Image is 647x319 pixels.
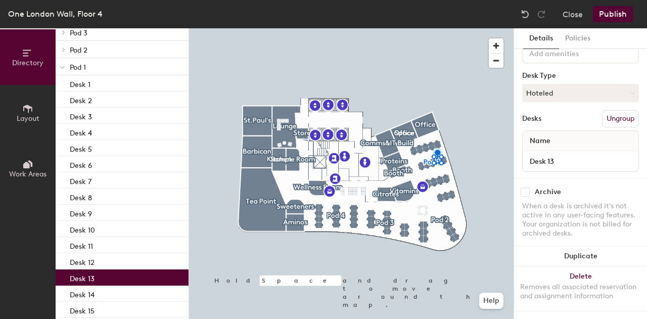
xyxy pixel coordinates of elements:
[70,77,90,89] p: Desk 1
[523,28,559,49] button: Details
[514,266,647,311] button: DeleteRemoves all associated reservation and assignment information
[17,114,39,123] span: Layout
[70,158,92,170] p: Desk 6
[520,9,530,19] img: Undo
[70,304,95,315] p: Desk 15
[70,29,87,37] span: Pod 3
[9,170,47,178] span: Work Areas
[70,46,87,55] span: Pod 2
[527,47,618,59] input: Add amenities
[522,84,639,102] button: Hoteled
[70,223,95,235] p: Desk 10
[563,6,583,22] button: Close
[70,239,93,251] p: Desk 11
[525,132,556,150] span: Name
[70,174,91,186] p: Desk 7
[479,293,503,309] button: Help
[559,28,596,49] button: Policies
[70,207,92,218] p: Desk 9
[70,288,95,299] p: Desk 14
[70,255,95,267] p: Desk 12
[593,6,633,22] button: Publish
[522,72,639,80] div: Desk Type
[70,142,92,154] p: Desk 5
[535,188,561,196] div: Archive
[12,59,43,67] span: Directory
[70,110,92,121] p: Desk 3
[70,126,92,138] p: Desk 4
[536,9,546,19] img: Redo
[522,202,639,238] div: When a desk is archived it's not active in any user-facing features. Your organization is not bil...
[70,191,92,202] p: Desk 8
[514,246,647,266] button: Duplicate
[70,271,95,283] p: Desk 13
[70,63,86,72] span: Pod 1
[8,8,103,20] div: One London Wall, Floor 4
[602,110,639,127] button: Ungroup
[525,154,636,168] input: Unnamed desk
[522,115,541,123] div: Desks
[70,94,92,105] p: Desk 2
[520,283,641,301] div: Removes all associated reservation and assignment information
